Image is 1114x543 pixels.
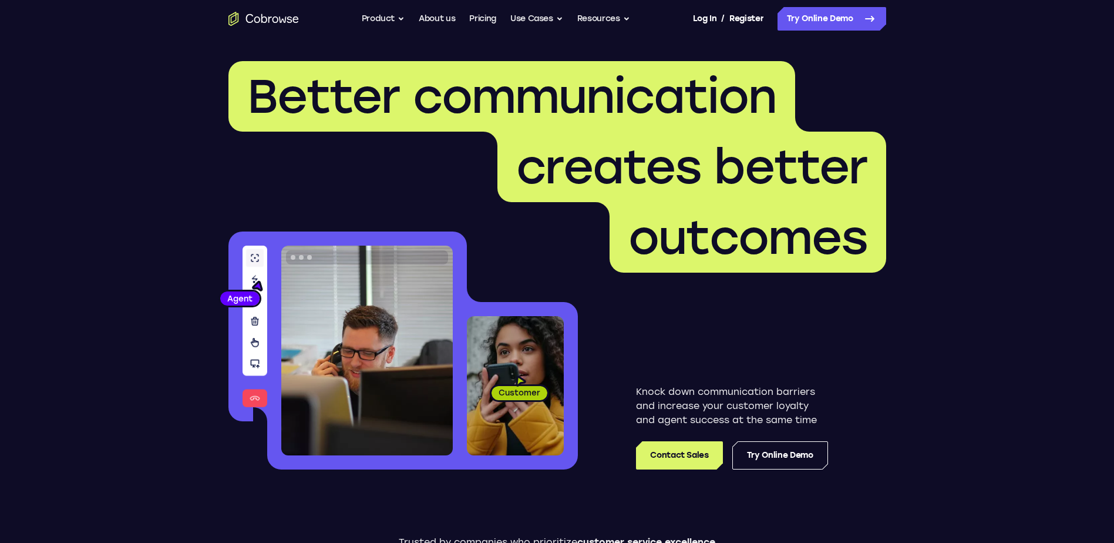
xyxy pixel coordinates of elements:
[721,12,725,26] span: /
[220,293,260,304] span: Agent
[636,385,828,427] p: Knock down communication barriers and increase your customer loyalty and agent success at the sam...
[693,7,716,31] a: Log In
[419,7,455,31] a: About us
[281,246,453,455] img: A customer support agent talking on the phone
[362,7,405,31] button: Product
[247,68,776,125] span: Better communication
[628,209,867,266] span: outcomes
[492,387,547,398] span: Customer
[243,246,267,407] img: A series of tools used in co-browsing sessions
[469,7,496,31] a: Pricing
[228,12,299,26] a: Go to the home page
[467,316,564,455] img: A customer holding their phone
[577,7,630,31] button: Resources
[516,139,867,195] span: creates better
[778,7,886,31] a: Try Online Demo
[732,441,828,470] a: Try Online Demo
[510,7,563,31] button: Use Cases
[636,441,722,470] a: Contact Sales
[729,7,763,31] a: Register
